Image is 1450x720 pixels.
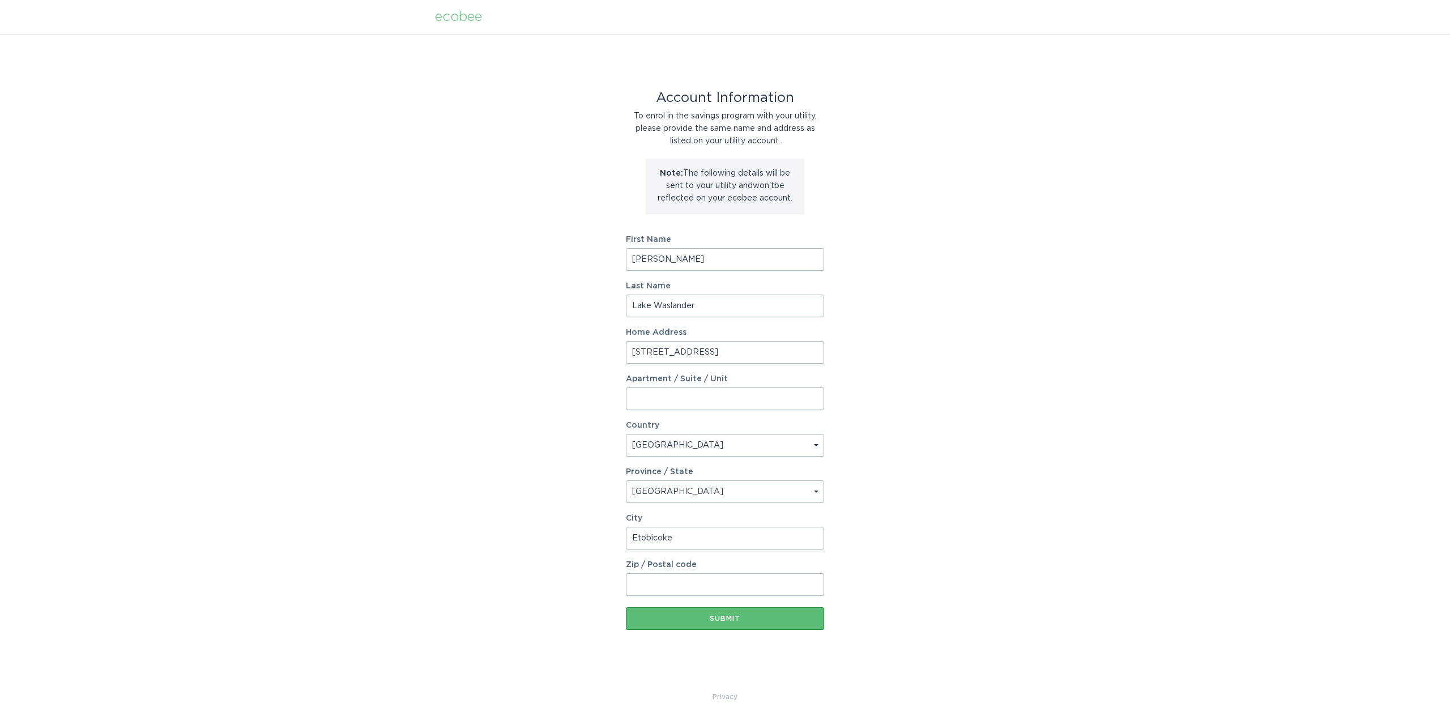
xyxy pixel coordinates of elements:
label: Last Name [626,282,824,290]
a: Privacy Policy & Terms of Use [713,691,737,703]
div: Account Information [626,92,824,104]
div: To enrol in the savings program with your utility, please provide the same name and address as li... [626,110,824,147]
label: Apartment / Suite / Unit [626,375,824,383]
label: Country [626,421,659,429]
label: Province / State [626,468,693,476]
p: The following details will be sent to your utility and won't be reflected on your ecobee account. [654,167,796,205]
label: First Name [626,236,824,244]
button: Submit [626,607,824,630]
div: ecobee [435,11,482,23]
strong: Note: [660,169,683,177]
label: Home Address [626,329,824,336]
label: Zip / Postal code [626,561,824,569]
label: City [626,514,824,522]
div: Submit [632,615,818,622]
